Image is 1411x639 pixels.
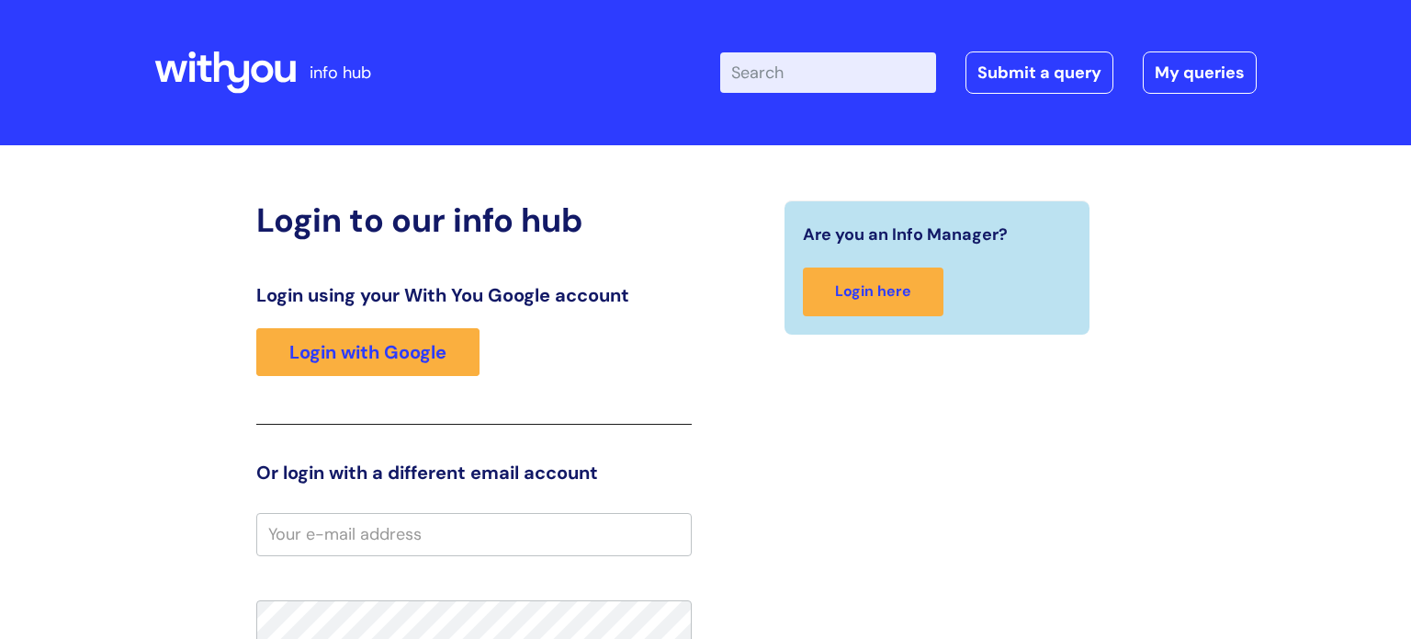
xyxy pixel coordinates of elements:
h3: Login using your With You Google account [256,284,692,306]
p: info hub [310,58,371,87]
h3: Or login with a different email account [256,462,692,484]
h2: Login to our info hub [256,200,692,240]
a: Submit a query [965,51,1113,94]
a: My queries [1143,51,1257,94]
span: Are you an Info Manager? [803,220,1008,249]
a: Login here [803,268,943,316]
a: Login with Google [256,328,480,376]
input: Search [720,52,936,93]
input: Your e-mail address [256,513,692,555]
